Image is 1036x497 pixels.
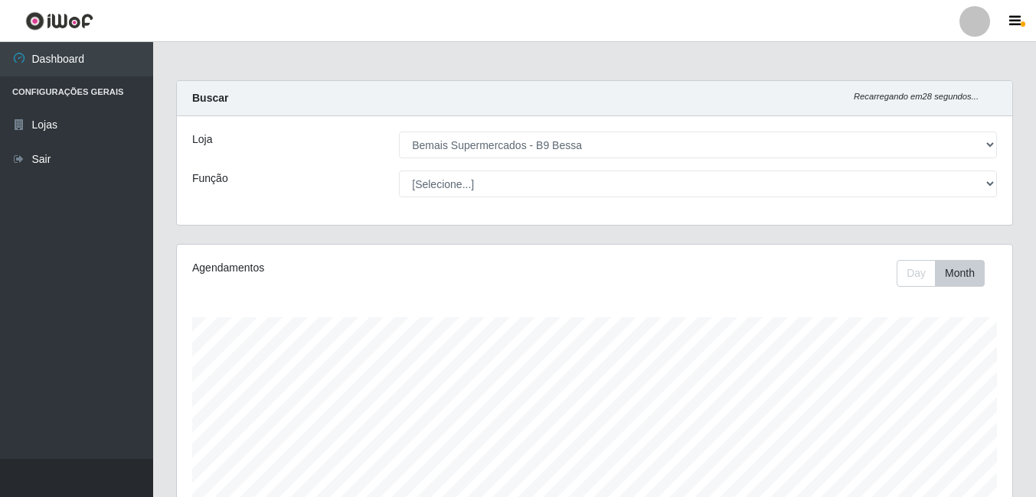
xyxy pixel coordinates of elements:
[25,11,93,31] img: CoreUI Logo
[192,92,228,104] strong: Buscar
[854,92,979,101] i: Recarregando em 28 segundos...
[192,260,514,276] div: Agendamentos
[192,132,212,148] label: Loja
[897,260,985,287] div: First group
[897,260,997,287] div: Toolbar with button groups
[935,260,985,287] button: Month
[897,260,936,287] button: Day
[192,171,228,187] label: Função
